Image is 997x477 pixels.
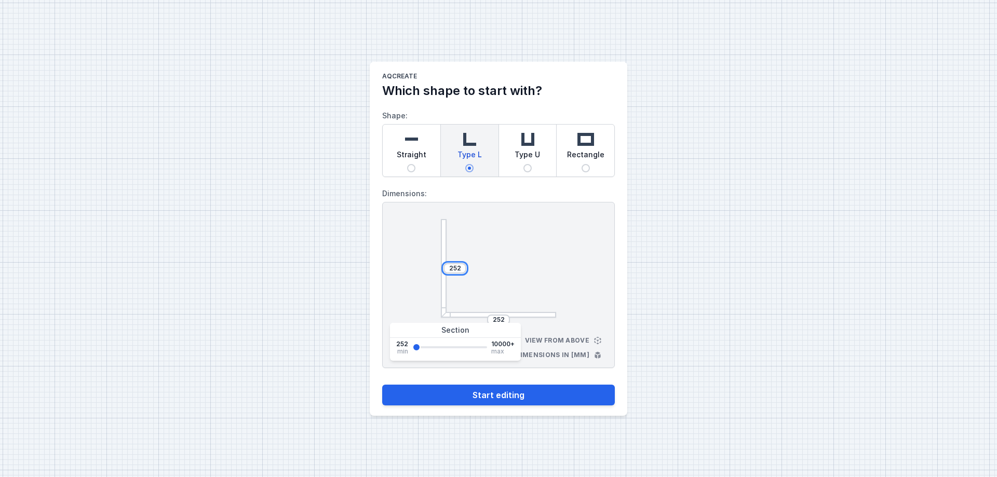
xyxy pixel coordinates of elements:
[523,164,532,172] input: Type U
[382,72,615,83] h1: AQcreate
[396,340,408,348] span: 252
[459,129,480,149] img: l-shaped.svg
[382,83,615,99] h2: Which shape to start with?
[575,129,596,149] img: rectangle.svg
[401,129,422,149] img: straight.svg
[490,316,507,324] input: Dimension [mm]
[457,149,482,164] span: Type L
[447,264,463,272] input: Dimension [mm]
[397,149,426,164] span: Straight
[491,348,504,355] span: max
[491,340,515,348] span: 10000+
[390,323,521,338] div: Section
[567,149,604,164] span: Rectangle
[407,164,415,172] input: Straight
[517,129,538,149] img: u-shaped.svg
[382,385,615,405] button: Start editing
[397,348,408,355] span: min
[382,185,615,202] label: Dimensions:
[382,107,615,177] label: Shape:
[465,164,474,172] input: Type L
[515,149,540,164] span: Type U
[582,164,590,172] input: Rectangle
